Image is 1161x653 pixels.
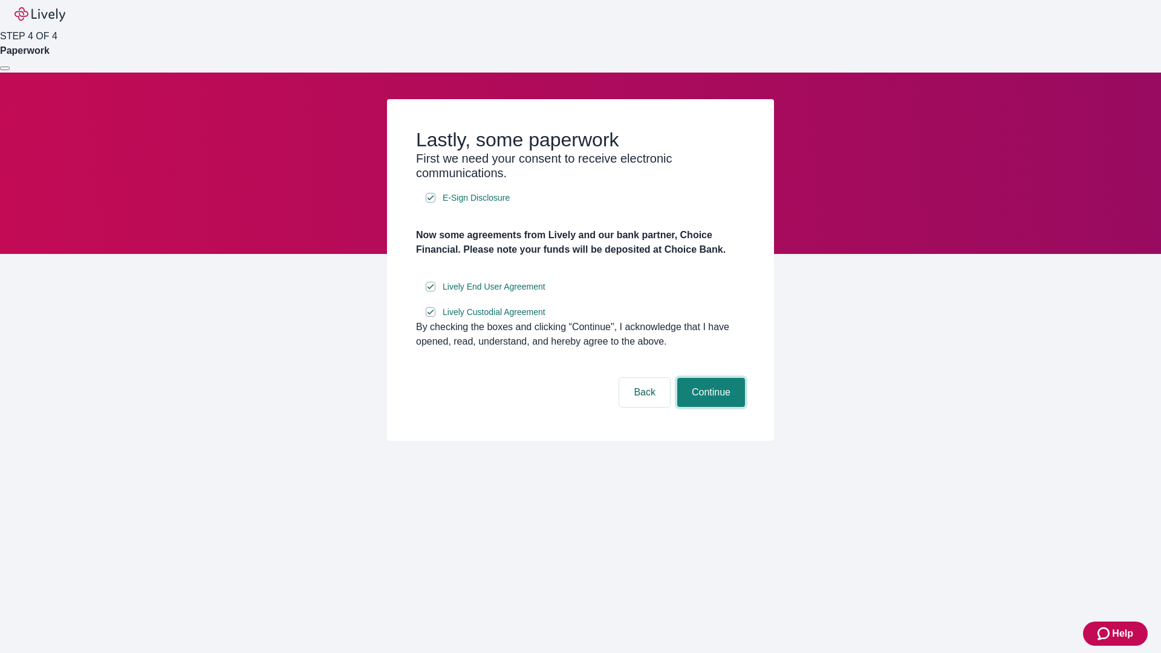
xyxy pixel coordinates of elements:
h4: Now some agreements from Lively and our bank partner, Choice Financial. Please note your funds wi... [416,228,745,257]
a: e-sign disclosure document [440,190,512,206]
a: e-sign disclosure document [440,279,548,294]
button: Zendesk support iconHelp [1083,622,1148,646]
span: Help [1112,626,1133,641]
div: By checking the boxes and clicking “Continue", I acknowledge that I have opened, read, understand... [416,320,745,349]
a: e-sign disclosure document [440,305,548,320]
span: E-Sign Disclosure [443,192,510,204]
svg: Zendesk support icon [1098,626,1112,641]
h3: First we need your consent to receive electronic communications. [416,151,745,180]
span: Lively Custodial Agreement [443,306,545,319]
button: Continue [677,378,745,407]
img: Lively [15,7,65,22]
h2: Lastly, some paperwork [416,128,745,151]
button: Back [619,378,670,407]
span: Lively End User Agreement [443,281,545,293]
